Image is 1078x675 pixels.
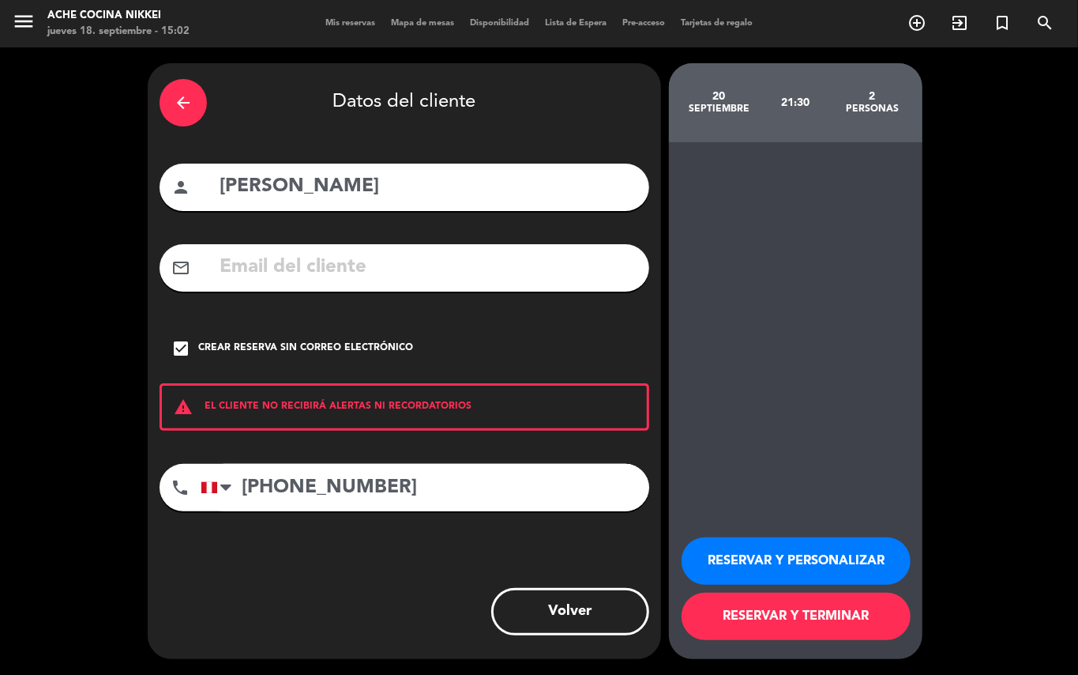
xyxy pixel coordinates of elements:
div: Ache Cocina Nikkei [47,8,190,24]
i: turned_in_not [993,13,1012,32]
i: warning [162,398,205,417]
i: arrow_back [174,93,193,112]
div: 21:30 [757,75,834,130]
span: Lista de Espera [537,19,614,28]
button: RESERVAR Y TERMINAR [682,593,911,640]
i: add_circle_outline [907,13,926,32]
div: Crear reserva sin correo electrónico [198,341,413,356]
div: Peru (Perú): +51 [201,465,238,511]
i: person [171,178,190,197]
span: Mapa de mesas [383,19,462,28]
button: Volver [491,588,649,635]
div: 2 [834,90,911,103]
input: Nombre del cliente [218,171,637,203]
div: EL CLIENTE NO RECIBIRÁ ALERTAS NI RECORDATORIOS [160,383,649,431]
button: menu [12,9,36,39]
span: Mis reservas [317,19,383,28]
i: menu [12,9,36,33]
i: phone [171,478,190,497]
i: check_box [171,339,190,358]
div: 20 [681,90,757,103]
input: Número de teléfono... [201,464,649,511]
button: RESERVAR Y PERSONALIZAR [682,537,911,585]
input: Email del cliente [218,251,637,284]
i: search [1035,13,1054,32]
div: Datos del cliente [160,75,649,130]
div: septiembre [681,103,757,115]
div: jueves 18. septiembre - 15:02 [47,24,190,40]
i: mail_outline [171,258,190,277]
i: exit_to_app [950,13,969,32]
div: personas [834,103,911,115]
span: Pre-acceso [614,19,673,28]
span: Tarjetas de regalo [673,19,761,28]
span: Disponibilidad [462,19,537,28]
